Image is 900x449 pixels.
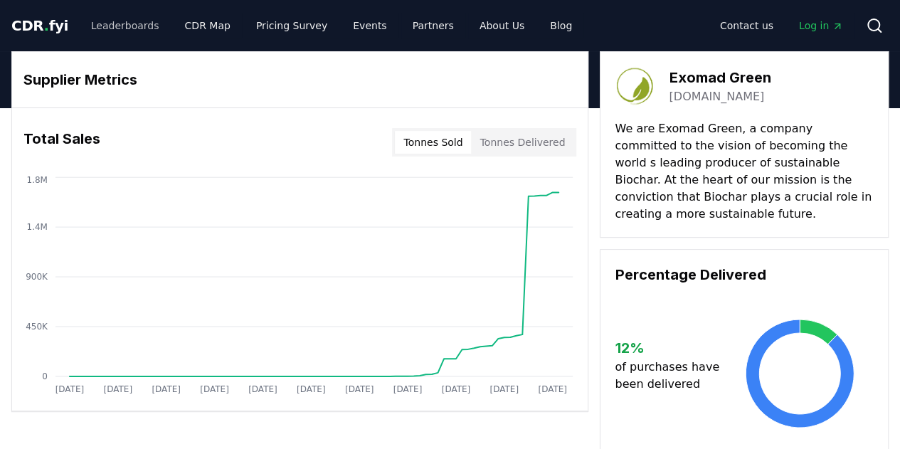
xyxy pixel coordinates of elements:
span: . [44,17,49,34]
h3: Supplier Metrics [23,69,576,90]
a: Events [342,13,398,38]
a: Contact us [709,13,785,38]
tspan: 1.8M [27,175,48,185]
a: CDR.fyi [11,16,68,36]
tspan: [DATE] [248,384,277,394]
a: Pricing Survey [245,13,339,38]
h3: Percentage Delivered [615,264,874,285]
button: Tonnes Delivered [471,131,573,154]
tspan: [DATE] [200,384,229,394]
tspan: [DATE] [393,384,423,394]
h3: 12 % [615,337,725,359]
tspan: [DATE] [442,384,471,394]
tspan: [DATE] [490,384,519,394]
img: Exomad Green-logo [615,66,655,106]
tspan: 0 [42,371,48,381]
nav: Main [709,13,854,38]
button: Tonnes Sold [395,131,471,154]
a: CDR Map [174,13,242,38]
a: [DOMAIN_NAME] [669,88,764,105]
p: of purchases have been delivered [615,359,725,393]
tspan: 450K [26,322,48,332]
tspan: [DATE] [539,384,568,394]
a: Log in [788,13,854,38]
tspan: [DATE] [345,384,374,394]
tspan: 1.4M [27,222,48,232]
tspan: [DATE] [297,384,326,394]
nav: Main [80,13,583,38]
tspan: 900K [26,272,48,282]
a: Leaderboards [80,13,171,38]
h3: Total Sales [23,128,100,157]
a: About Us [468,13,536,38]
tspan: [DATE] [55,384,85,394]
a: Blog [539,13,583,38]
a: Partners [401,13,465,38]
span: CDR fyi [11,17,68,34]
tspan: [DATE] [104,384,133,394]
h3: Exomad Green [669,67,771,88]
p: We are Exomad Green, a company committed to the vision of becoming the world s leading producer o... [615,120,874,223]
tspan: [DATE] [152,384,181,394]
span: Log in [799,19,843,33]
